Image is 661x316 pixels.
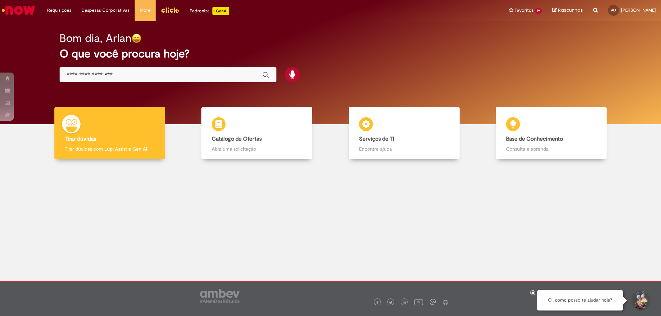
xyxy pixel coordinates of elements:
span: 19 [535,8,542,14]
img: logo_footer_workplace.png [430,299,436,305]
b: Tirar dúvidas [65,135,96,142]
a: Serviços de TI Encontre ajuda [330,107,478,160]
p: Tirar dúvidas com Lupi Assist e Gen Ai [65,145,155,152]
h2: O que você procura hoje? [60,48,602,60]
span: Rascunhos [558,7,583,13]
span: Despesas Corporativas [82,7,129,14]
a: Tirar dúvidas Tirar dúvidas com Lupi Assist e Gen Ai [36,107,183,160]
b: Catálogo de Ofertas [212,135,262,142]
p: Encontre ajuda [359,145,449,152]
div: Padroniza [190,7,229,15]
img: logo_footer_naosei.png [442,299,449,305]
img: logo_footer_youtube.png [414,297,423,306]
img: happy-face.png [132,33,141,43]
div: Oi, como posso te ajudar hoje? [537,290,623,310]
b: Serviços de TI [359,135,394,142]
img: logo_footer_facebook.png [376,301,379,304]
img: logo_footer_twitter.png [389,301,392,304]
img: logo_footer_ambev_rotulo_gray.png [200,289,240,303]
p: +GenAi [212,7,229,15]
img: ServiceNow [1,3,36,17]
span: Requisições [47,7,71,14]
p: Consulte e aprenda [506,145,596,152]
span: More [140,7,150,14]
span: AO [611,8,616,12]
button: Iniciar Conversa de Suporte [630,290,651,311]
span: Favoritos [515,7,534,14]
span: [PERSON_NAME] [621,7,656,13]
a: Base de Conhecimento Consulte e aprenda [478,107,625,160]
h2: Bom dia, Arlan [60,32,132,44]
a: Catálogo de Ofertas Abra uma solicitação [183,107,331,160]
a: Rascunhos [552,7,583,14]
img: logo_footer_linkedin.png [403,301,406,305]
p: Abra uma solicitação [212,145,302,152]
b: Base de Conhecimento [506,135,563,142]
img: click_logo_yellow_360x200.png [161,5,179,15]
